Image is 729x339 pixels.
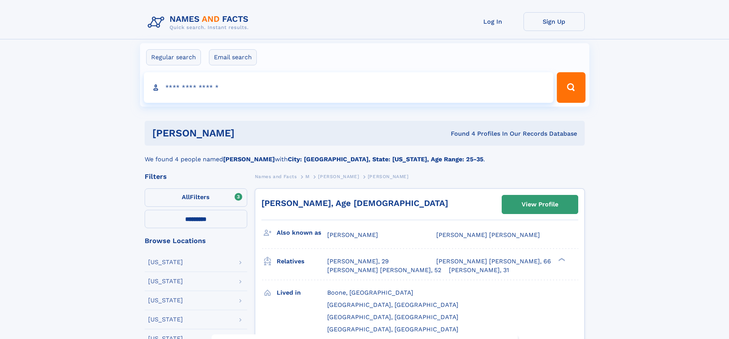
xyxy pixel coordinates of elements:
[277,255,327,268] h3: Relatives
[182,193,190,201] span: All
[148,259,183,265] div: [US_STATE]
[145,173,247,180] div: Filters
[152,128,343,138] h1: [PERSON_NAME]
[449,266,509,274] a: [PERSON_NAME], 31
[209,49,257,65] label: Email search
[327,301,458,308] span: [GEOGRAPHIC_DATA], [GEOGRAPHIC_DATA]
[277,226,327,239] h3: Also known as
[144,72,554,103] input: search input
[145,12,255,33] img: Logo Names and Facts
[327,231,378,238] span: [PERSON_NAME]
[327,313,458,321] span: [GEOGRAPHIC_DATA], [GEOGRAPHIC_DATA]
[277,286,327,299] h3: Lived in
[327,326,458,333] span: [GEOGRAPHIC_DATA], [GEOGRAPHIC_DATA]
[145,146,585,164] div: We found 4 people named with .
[148,278,183,284] div: [US_STATE]
[305,172,310,181] a: M
[436,231,540,238] span: [PERSON_NAME] [PERSON_NAME]
[148,316,183,323] div: [US_STATE]
[327,289,413,296] span: Boone, [GEOGRAPHIC_DATA]
[524,12,585,31] a: Sign Up
[223,156,275,163] b: [PERSON_NAME]
[145,188,247,207] label: Filters
[436,257,551,266] a: [PERSON_NAME] [PERSON_NAME], 66
[318,172,359,181] a: [PERSON_NAME]
[327,257,389,266] a: [PERSON_NAME], 29
[327,266,441,274] a: [PERSON_NAME] [PERSON_NAME], 52
[255,172,297,181] a: Names and Facts
[146,49,201,65] label: Regular search
[305,174,310,179] span: M
[556,257,566,262] div: ❯
[462,12,524,31] a: Log In
[318,174,359,179] span: [PERSON_NAME]
[522,196,558,213] div: View Profile
[342,130,577,138] div: Found 4 Profiles In Our Records Database
[288,156,483,163] b: City: [GEOGRAPHIC_DATA], State: [US_STATE], Age Range: 25-35
[502,195,578,214] a: View Profile
[368,174,409,179] span: [PERSON_NAME]
[557,72,585,103] button: Search Button
[261,198,448,208] a: [PERSON_NAME], Age [DEMOGRAPHIC_DATA]
[148,297,183,303] div: [US_STATE]
[145,237,247,244] div: Browse Locations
